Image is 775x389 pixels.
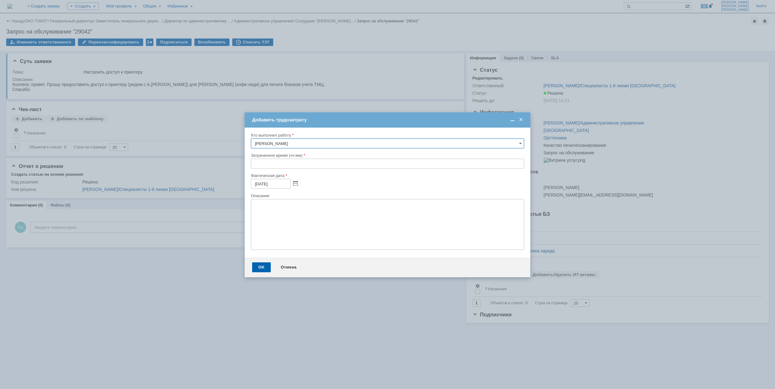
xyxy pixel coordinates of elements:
[509,117,515,123] span: Свернуть (Ctrl + M)
[251,153,523,157] div: Затраченное время (чч:мм)
[251,174,523,178] div: Фактическая дата
[518,117,524,123] span: Закрыть
[251,194,523,198] div: Описание
[252,117,524,123] div: Добавить трудозатрату
[251,133,523,137] div: Кто выполнил работу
